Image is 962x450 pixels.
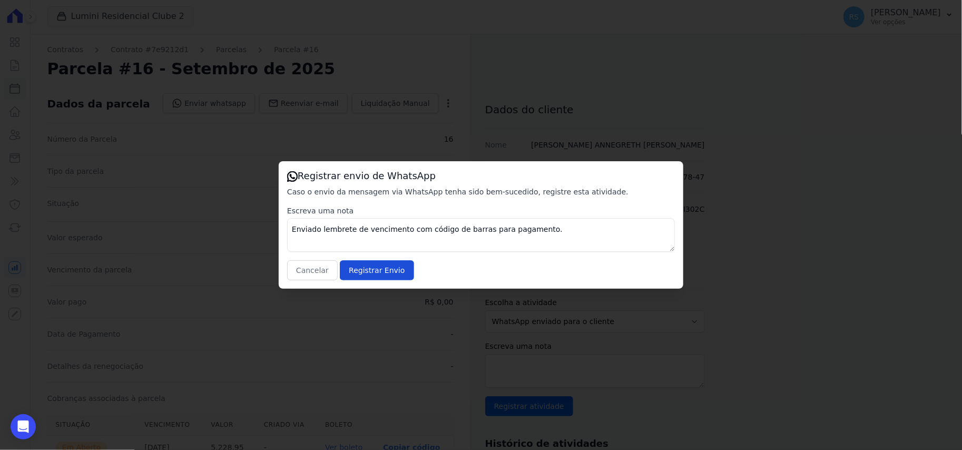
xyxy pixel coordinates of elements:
input: Registrar Envio [340,260,414,280]
label: Escreva uma nota [287,206,675,216]
button: Cancelar [287,260,338,280]
p: Caso o envio da mensagem via WhatsApp tenha sido bem-sucedido, registre esta atividade. [287,187,675,197]
div: Open Intercom Messenger [11,414,36,439]
h3: Registrar envio de WhatsApp [287,170,675,182]
textarea: Enviado lembrete de vencimento com código de barras para pagamento. [287,218,675,252]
